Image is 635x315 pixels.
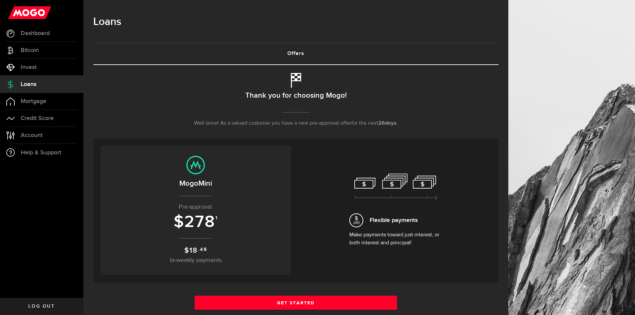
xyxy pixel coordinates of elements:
[107,178,284,189] h2: MogoMini
[170,257,222,263] span: bi-weekly payments
[21,47,39,53] span: Bitcoin
[607,287,635,315] iframe: LiveChat chat widget
[351,121,378,126] span: for the next
[21,30,50,36] span: Dashboard
[194,121,351,126] span: Well done! As a valued customer you have a new pre-approval offer
[107,203,284,212] p: Pre-approval:
[198,246,207,253] sup: .45
[215,215,218,221] sup: 1
[184,212,215,232] span: 278
[93,13,498,31] h1: Loans
[28,304,55,309] span: Log out
[174,212,184,232] span: $
[93,43,498,64] a: Offers
[195,296,397,310] a: Get Started
[378,121,385,126] span: 26
[370,216,418,225] span: Flexible payments
[21,132,43,138] span: Account
[245,89,347,103] h2: Thank you for choosing Mogo!
[21,98,46,104] span: Mortgage
[184,246,189,255] span: $
[21,64,37,70] span: Invest
[21,150,61,156] span: Help & Support
[349,231,443,247] p: Make payments toward just interest, or both interest and principal!
[21,81,36,87] span: Loans
[189,246,198,255] span: 18
[21,115,54,121] span: Credit Score
[93,42,498,65] ul: Tabs Navigation
[385,121,398,126] span: days.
